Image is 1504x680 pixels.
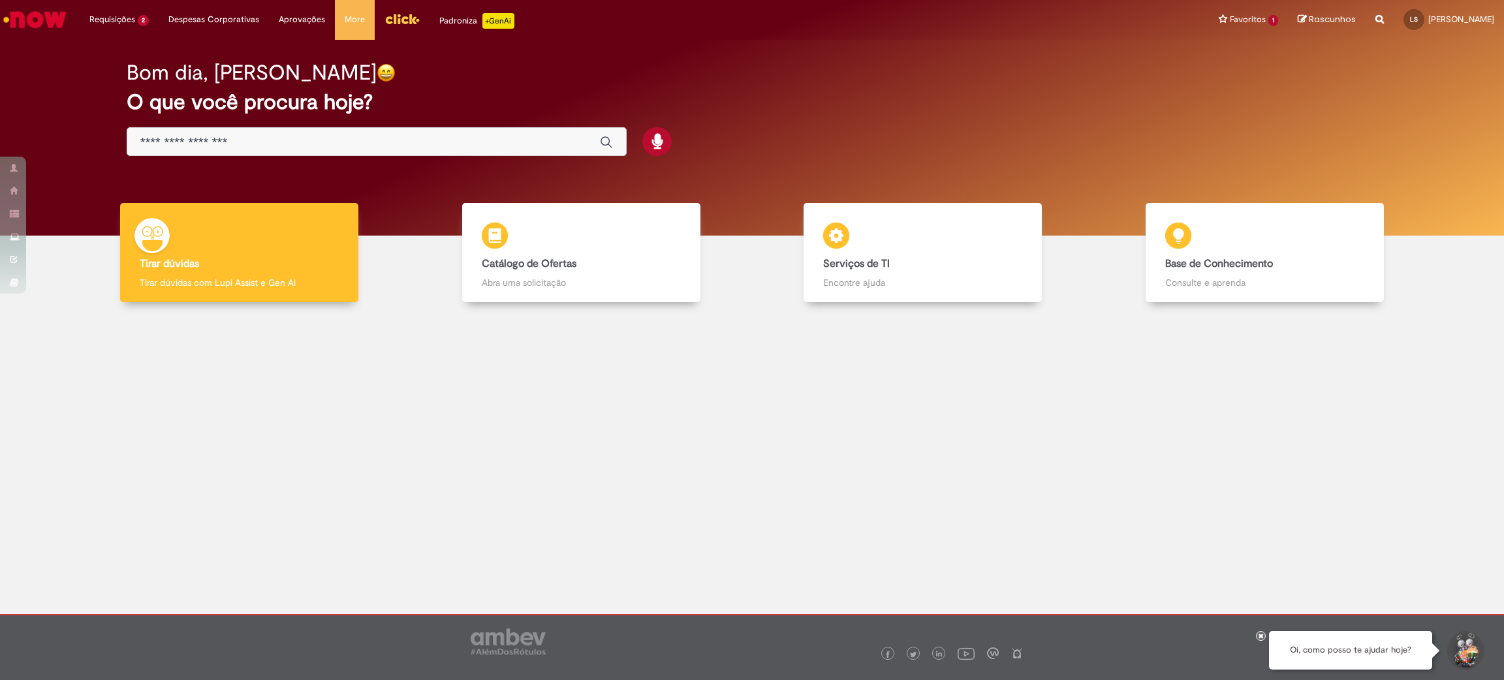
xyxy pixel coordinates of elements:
button: Iniciar Conversa de Suporte [1445,631,1484,670]
h2: O que você procura hoje? [127,91,1377,114]
p: +GenAi [482,13,514,29]
span: 1 [1268,15,1278,26]
b: Catálogo de Ofertas [482,257,576,270]
img: logo_footer_twitter.png [910,651,916,658]
h2: Bom dia, [PERSON_NAME] [127,61,377,84]
span: Aprovações [279,13,325,26]
img: logo_footer_linkedin.png [936,651,943,658]
img: happy-face.png [377,63,396,82]
b: Serviços de TI [823,257,890,270]
a: Tirar dúvidas Tirar dúvidas com Lupi Assist e Gen Ai [69,203,411,303]
span: Requisições [89,13,135,26]
a: Serviços de TI Encontre ajuda [752,203,1094,303]
p: Abra uma solicitação [482,276,681,289]
p: Tirar dúvidas com Lupi Assist e Gen Ai [140,276,339,289]
b: Tirar dúvidas [140,257,199,270]
div: Oi, como posso te ajudar hoje? [1269,631,1432,670]
span: [PERSON_NAME] [1428,14,1494,25]
div: Padroniza [439,13,514,29]
span: Despesas Corporativas [168,13,259,26]
img: logo_footer_workplace.png [987,647,999,659]
span: 2 [138,15,149,26]
a: Catálogo de Ofertas Abra uma solicitação [411,203,753,303]
img: click_logo_yellow_360x200.png [384,9,420,29]
a: Base de Conhecimento Consulte e aprenda [1094,203,1436,303]
span: LS [1410,15,1418,23]
a: Rascunhos [1298,14,1356,26]
b: Base de Conhecimento [1165,257,1273,270]
img: logo_footer_ambev_rotulo_gray.png [471,628,546,655]
span: More [345,13,365,26]
img: logo_footer_naosei.png [1011,647,1023,659]
img: ServiceNow [1,7,69,33]
p: Consulte e aprenda [1165,276,1364,289]
span: Rascunhos [1309,13,1356,25]
img: logo_footer_youtube.png [958,645,975,662]
span: Favoritos [1230,13,1266,26]
p: Encontre ajuda [823,276,1022,289]
img: logo_footer_facebook.png [885,651,891,658]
